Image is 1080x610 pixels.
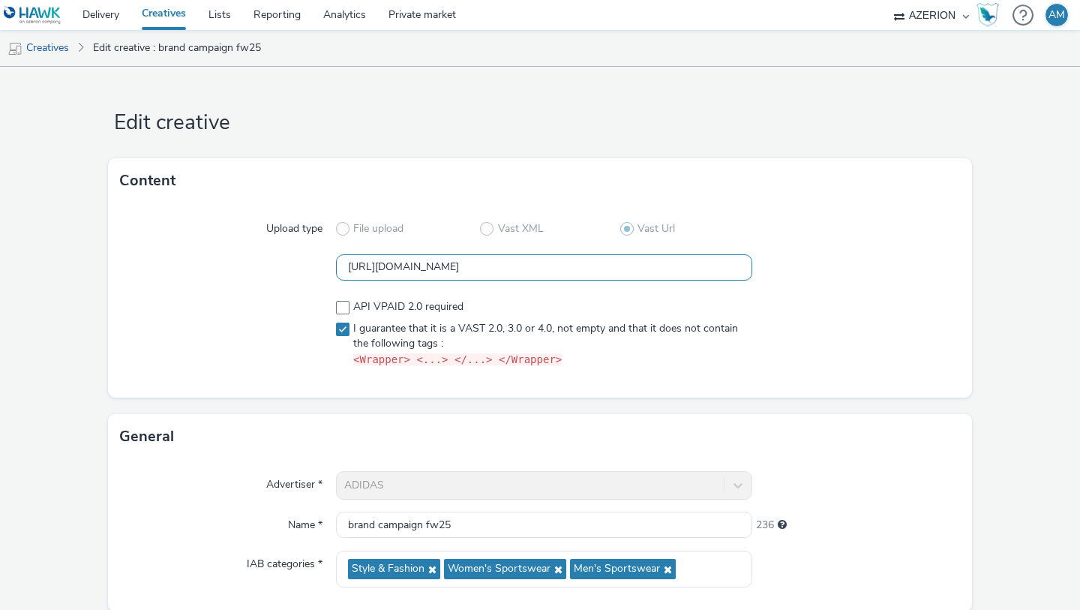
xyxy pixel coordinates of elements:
span: 236 [756,518,774,533]
span: Vast Url [637,221,675,236]
label: Advertiser * [260,471,328,492]
span: Style & Fashion [352,563,424,575]
label: IAB categories * [241,551,328,572]
h1: Edit creative [108,109,972,137]
label: Name * [282,512,328,533]
span: API VPAID 2.0 required [353,299,463,314]
label: Upload type [260,215,328,236]
img: Hawk Academy [976,3,999,27]
span: File upload [353,221,403,236]
a: Edit creative : brand campaign fw25 [85,30,268,66]
code: <Wrapper> <...> </...> </Wrapper> [353,353,562,365]
span: I guarantee that it is a VAST 2.0, 3.0 or 4.0, not empty and that it does not contain the followi... [353,321,744,368]
a: Hawk Academy [976,3,1005,27]
img: undefined Logo [4,6,61,25]
h3: Content [119,170,175,192]
input: Vast URL [336,254,752,281]
h3: General [119,425,174,448]
input: Name [336,512,752,538]
span: Vast XML [498,221,544,236]
img: mobile [7,41,22,56]
div: AM [1048,4,1065,26]
div: Maximum 255 characters [778,518,787,533]
span: Men's Sportswear [574,563,660,575]
span: Women's Sportswear [448,563,550,575]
